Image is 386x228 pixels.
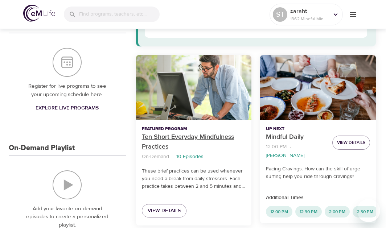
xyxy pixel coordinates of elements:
[266,132,327,142] p: Mindful Daily
[273,7,287,22] div: ST
[142,152,246,162] nav: breadcrumb
[142,204,186,217] a: View Details
[266,165,370,181] p: Facing Cravings: How can the skill of urge-surfing help you ride through cravings?
[353,209,378,215] span: 2:30 PM
[290,7,329,16] p: saraht
[53,48,82,77] img: Your Live Schedule
[290,16,329,22] p: 1362 Mindful Minutes
[325,209,350,215] span: 2:00 PM
[142,132,246,152] p: Ten Short Everyday Mindfulness Practices
[9,144,75,152] h3: On-Demand Playlist
[142,126,246,132] p: Featured Program
[266,194,370,202] p: Additional Times
[172,152,173,162] li: ·
[295,209,322,215] span: 12:30 PM
[325,206,350,217] div: 2:00 PM
[36,104,99,113] span: Explore Live Programs
[337,139,365,146] span: View Details
[176,153,204,161] p: 10 Episodes
[266,142,327,159] nav: breadcrumb
[23,5,55,22] img: logo
[266,206,292,217] div: 12:00 PM
[357,199,380,222] iframe: Button to launch messaging window
[295,206,322,217] div: 12:30 PM
[136,55,252,120] button: Ten Short Everyday Mindfulness Practices
[260,55,376,120] button: Mindful Daily
[266,143,287,151] p: 12:00 PM
[33,101,102,115] a: Explore Live Programs
[332,136,370,150] button: View Details
[79,7,160,22] input: Find programs, teachers, etc...
[343,4,363,24] button: menu
[266,152,304,159] p: [PERSON_NAME]
[289,142,291,152] li: ·
[266,126,327,132] p: Up Next
[142,153,169,161] p: On-Demand
[142,167,246,190] p: These brief practices can be used whenever you need a break from daily stressors. Each practice t...
[266,209,292,215] span: 12:00 PM
[353,206,378,217] div: 2:30 PM
[23,82,111,99] p: Register for live programs to see your upcoming schedule here.
[148,206,181,215] span: View Details
[53,170,82,199] img: On-Demand Playlist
